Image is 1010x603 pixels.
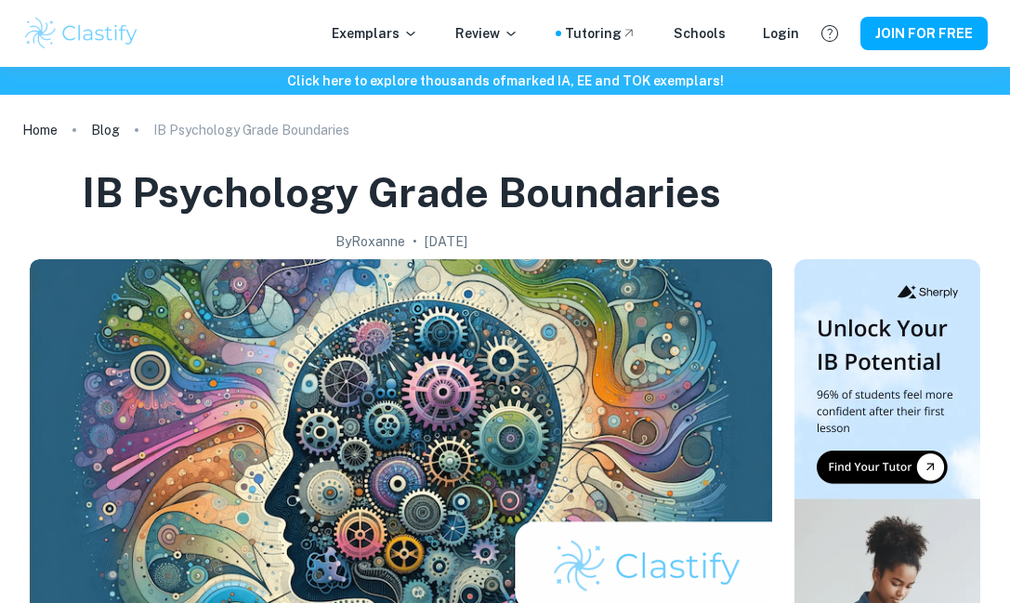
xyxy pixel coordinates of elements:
[22,117,58,143] a: Home
[82,165,721,220] h1: IB Psychology Grade Boundaries
[674,23,726,44] a: Schools
[335,231,405,252] h2: By Roxanne
[814,18,846,49] button: Help and Feedback
[332,23,418,44] p: Exemplars
[425,231,467,252] h2: [DATE]
[455,23,518,44] p: Review
[763,23,799,44] a: Login
[22,15,140,52] img: Clastify logo
[860,17,988,50] button: JOIN FOR FREE
[413,231,417,252] p: •
[565,23,636,44] a: Tutoring
[4,71,1006,91] h6: Click here to explore thousands of marked IA, EE and TOK exemplars !
[91,117,120,143] a: Blog
[153,120,349,140] p: IB Psychology Grade Boundaries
